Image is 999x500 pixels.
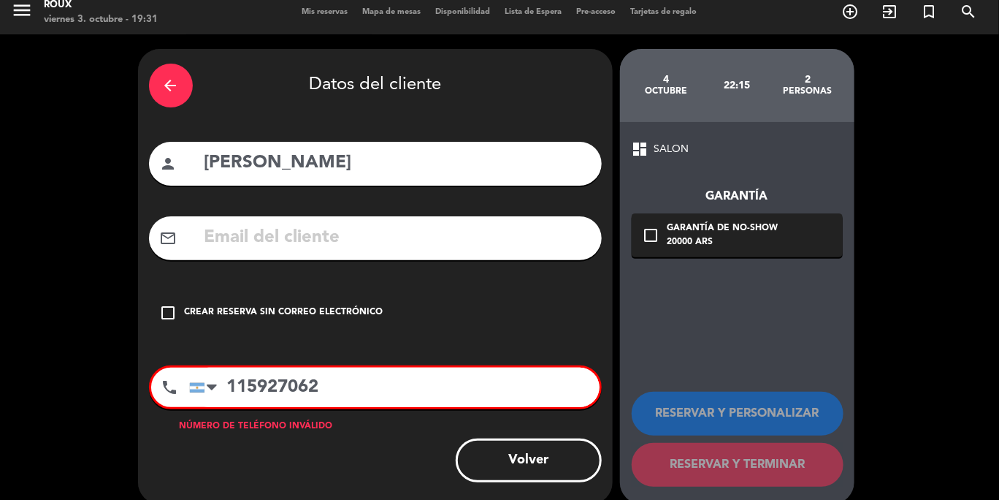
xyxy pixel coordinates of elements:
div: octubre [631,86,702,97]
input: Nombre del cliente [203,148,591,178]
i: phone [161,379,179,396]
span: Pre-acceso [570,8,624,16]
i: arrow_back [162,77,180,94]
i: search [960,3,977,20]
span: Mis reservas [295,8,356,16]
div: Garantía de no-show [667,221,778,236]
div: Datos del cliente [149,60,602,111]
span: Tarjetas de regalo [624,8,705,16]
span: dashboard [632,140,649,158]
i: mail_outline [160,230,177,247]
span: Disponibilidad [429,8,498,16]
button: RESERVAR Y PERSONALIZAR [632,392,843,436]
i: exit_to_app [881,3,898,20]
div: 22:15 [701,60,772,111]
button: Volver [456,439,602,482]
div: Crear reserva sin correo electrónico [185,306,383,320]
span: Lista de Espera [498,8,570,16]
div: 4 [631,74,702,86]
i: person [160,155,177,173]
input: Número de teléfono... [189,368,600,407]
div: 2 [772,74,843,86]
div: personas [772,86,843,97]
i: add_circle_outline [841,3,859,20]
i: check_box_outline_blank [160,304,177,322]
div: viernes 3. octubre - 19:31 [44,12,158,27]
div: Argentina: +54 [190,368,223,406]
span: SALON [654,141,689,158]
div: 20000 ARS [667,235,778,250]
input: Email del cliente [203,223,591,253]
div: Número de teléfono inválido [149,420,602,434]
span: Mapa de mesas [356,8,429,16]
i: check_box_outline_blank [643,227,660,244]
i: turned_in_not [920,3,938,20]
button: RESERVAR Y TERMINAR [632,443,843,487]
div: Garantía [632,187,843,206]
